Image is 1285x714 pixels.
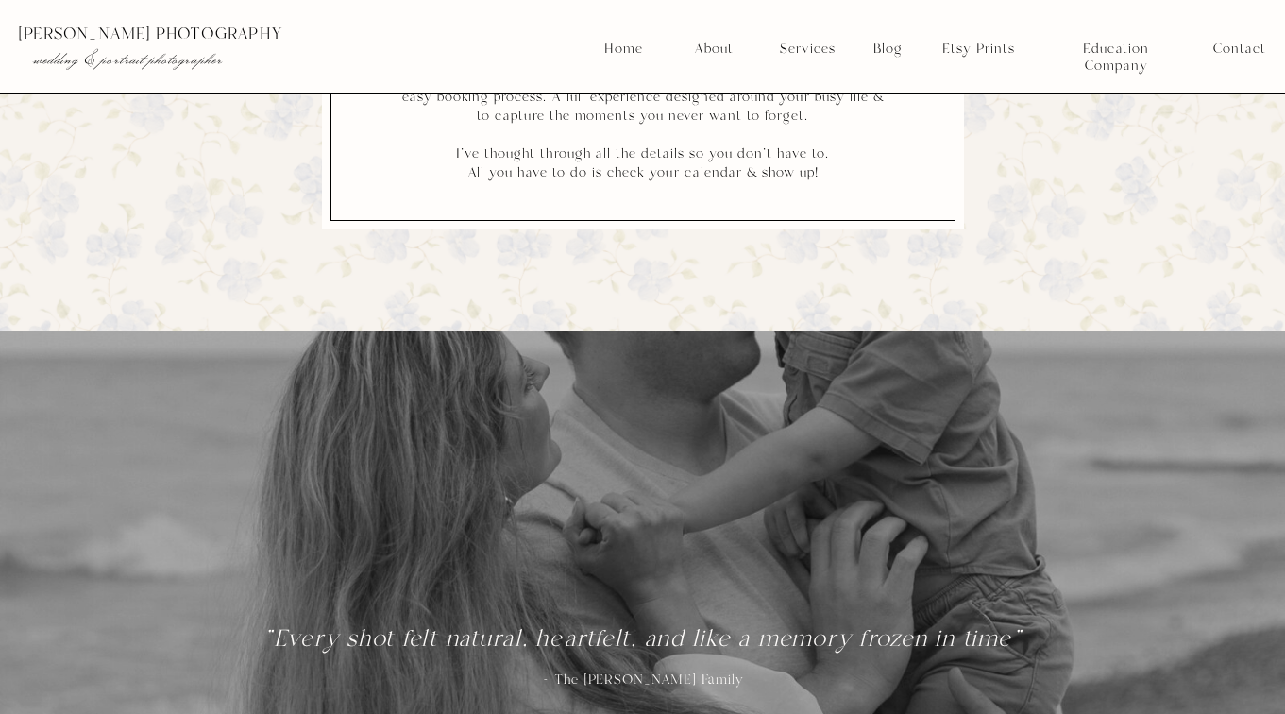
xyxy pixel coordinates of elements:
[263,622,1023,656] i: "Every shot felt natural, heartfelt, and like a memory frozen in time"
[689,41,737,58] a: About
[473,671,814,686] h2: - The [PERSON_NAME] Family
[1051,41,1181,58] a: Education Company
[18,25,347,42] p: [PERSON_NAME] photography
[33,50,309,69] p: wedding & portrait photographer
[1213,41,1265,58] a: Contact
[867,41,908,58] a: Blog
[603,41,644,58] a: Home
[935,41,1022,58] a: Etsy Prints
[772,41,842,58] a: Services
